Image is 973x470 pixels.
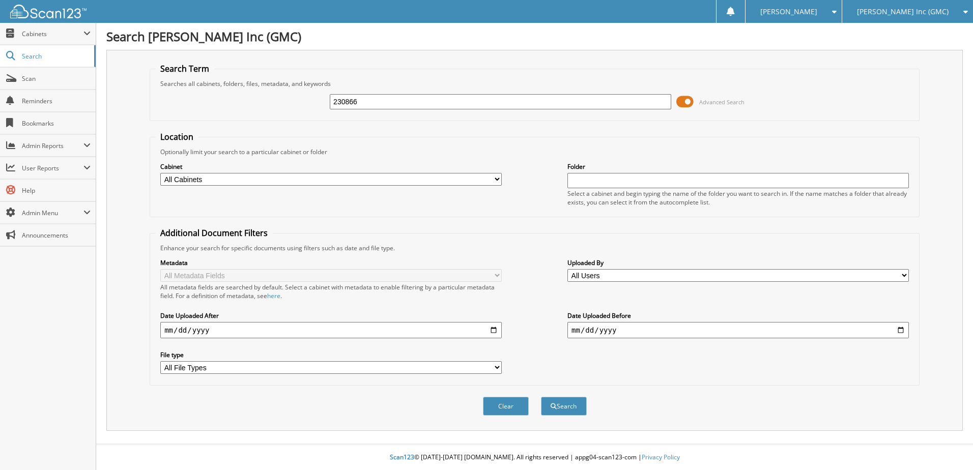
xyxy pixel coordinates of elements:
[155,148,914,156] div: Optionally limit your search to a particular cabinet or folder
[160,162,502,171] label: Cabinet
[483,397,529,416] button: Clear
[22,30,83,38] span: Cabinets
[22,97,91,105] span: Reminders
[22,164,83,172] span: User Reports
[267,291,280,300] a: here
[160,350,502,359] label: File type
[106,28,963,45] h1: Search [PERSON_NAME] Inc (GMC)
[922,421,973,470] iframe: Chat Widget
[160,258,502,267] label: Metadata
[567,322,909,338] input: end
[567,189,909,207] div: Select a cabinet and begin typing the name of the folder you want to search in. If the name match...
[699,98,745,106] span: Advanced Search
[22,231,91,240] span: Announcements
[760,9,817,15] span: [PERSON_NAME]
[642,453,680,461] a: Privacy Policy
[155,244,914,252] div: Enhance your search for specific documents using filters such as date and file type.
[10,5,87,18] img: scan123-logo-white.svg
[857,9,949,15] span: [PERSON_NAME] Inc (GMC)
[567,258,909,267] label: Uploaded By
[160,322,502,338] input: start
[155,79,914,88] div: Searches all cabinets, folders, files, metadata, and keywords
[390,453,414,461] span: Scan123
[567,311,909,320] label: Date Uploaded Before
[22,74,91,83] span: Scan
[96,445,973,470] div: © [DATE]-[DATE] [DOMAIN_NAME]. All rights reserved | appg04-scan123-com |
[155,227,273,239] legend: Additional Document Filters
[160,283,502,300] div: All metadata fields are searched by default. Select a cabinet with metadata to enable filtering b...
[22,141,83,150] span: Admin Reports
[22,119,91,128] span: Bookmarks
[541,397,587,416] button: Search
[22,209,83,217] span: Admin Menu
[567,162,909,171] label: Folder
[155,63,214,74] legend: Search Term
[22,52,89,61] span: Search
[22,186,91,195] span: Help
[155,131,198,142] legend: Location
[160,311,502,320] label: Date Uploaded After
